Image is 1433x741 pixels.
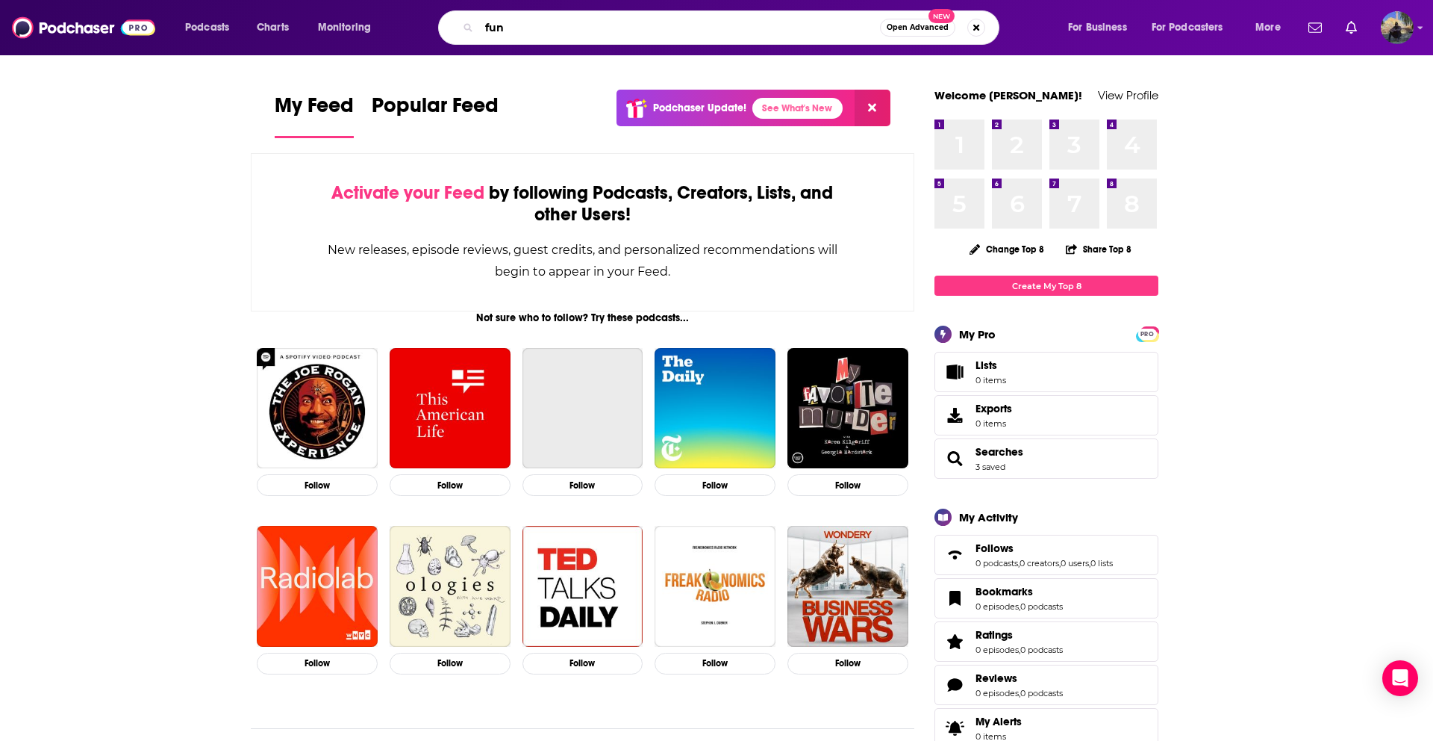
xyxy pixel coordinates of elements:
[940,675,970,695] a: Reviews
[1065,235,1132,264] button: Share Top 8
[1020,558,1059,568] a: 0 creators
[975,715,1022,728] span: My Alerts
[655,653,775,675] button: Follow
[975,628,1013,642] span: Ratings
[940,405,970,426] span: Exports
[522,348,643,469] a: Planet Money
[887,24,949,31] span: Open Advanced
[975,672,1017,685] span: Reviews
[1142,16,1245,40] button: open menu
[275,93,354,127] span: My Feed
[1245,16,1299,40] button: open menu
[975,402,1012,415] span: Exports
[975,359,1006,372] span: Lists
[655,348,775,469] img: The Daily
[975,542,1014,555] span: Follows
[390,474,511,496] button: Follow
[522,474,643,496] button: Follow
[975,585,1033,598] span: Bookmarks
[940,718,970,739] span: My Alerts
[1059,558,1061,568] span: ,
[934,395,1158,435] a: Exports
[1152,17,1223,38] span: For Podcasters
[12,13,155,42] a: Podchaser - Follow, Share and Rate Podcasts
[959,510,1018,524] div: My Activity
[787,653,908,675] button: Follow
[934,276,1158,296] a: Create My Top 8
[1138,328,1156,339] a: PRO
[390,348,511,469] img: This American Life
[975,672,1063,685] a: Reviews
[1019,688,1020,698] span: ,
[175,16,249,40] button: open menu
[307,16,390,40] button: open menu
[1381,11,1414,44] span: Logged in as French
[975,688,1019,698] a: 0 episodes
[1020,688,1063,698] a: 0 podcasts
[1090,558,1113,568] a: 0 lists
[326,239,839,282] div: New releases, episode reviews, guest credits, and personalized recommendations will begin to appe...
[390,526,511,647] img: Ologies with Alie Ward
[975,445,1023,459] a: Searches
[959,327,996,341] div: My Pro
[479,16,880,40] input: Search podcasts, credits, & more...
[1138,329,1156,340] span: PRO
[752,98,843,119] a: See What's New
[655,526,775,647] a: Freakonomics Radio
[1068,17,1127,38] span: For Business
[1381,11,1414,44] img: User Profile
[1302,15,1328,40] a: Show notifications dropdown
[1089,558,1090,568] span: ,
[326,182,839,226] div: by following Podcasts, Creators, Lists, and other Users!
[655,474,775,496] button: Follow
[934,352,1158,392] a: Lists
[452,10,1014,45] div: Search podcasts, credits, & more...
[372,93,499,138] a: Popular Feed
[257,526,378,647] img: Radiolab
[1255,17,1281,38] span: More
[940,545,970,565] a: Follows
[934,665,1158,705] span: Reviews
[880,19,955,37] button: Open AdvancedNew
[975,645,1019,655] a: 0 episodes
[1020,601,1063,612] a: 0 podcasts
[275,93,354,138] a: My Feed
[257,17,289,38] span: Charts
[975,628,1063,642] a: Ratings
[257,653,378,675] button: Follow
[257,348,378,469] img: The Joe Rogan Experience
[1381,11,1414,44] button: Show profile menu
[1061,558,1089,568] a: 0 users
[1019,645,1020,655] span: ,
[331,182,484,204] span: Activate your Feed
[940,631,970,652] a: Ratings
[251,311,914,324] div: Not sure who to follow? Try these podcasts...
[247,16,298,40] a: Charts
[934,578,1158,618] span: Bookmarks
[787,526,908,647] img: Business Wars
[940,362,970,382] span: Lists
[318,17,371,38] span: Monitoring
[975,462,1005,472] a: 3 saved
[522,653,643,675] button: Follow
[787,348,908,469] img: My Favorite Murder with Karen Kilgariff and Georgia Hardstark
[940,448,970,469] a: Searches
[934,88,1082,102] a: Welcome [PERSON_NAME]!
[934,621,1158,662] span: Ratings
[522,526,643,647] img: TED Talks Daily
[975,601,1019,612] a: 0 episodes
[1018,558,1020,568] span: ,
[934,535,1158,575] span: Follows
[975,418,1012,429] span: 0 items
[390,653,511,675] button: Follow
[787,474,908,496] button: Follow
